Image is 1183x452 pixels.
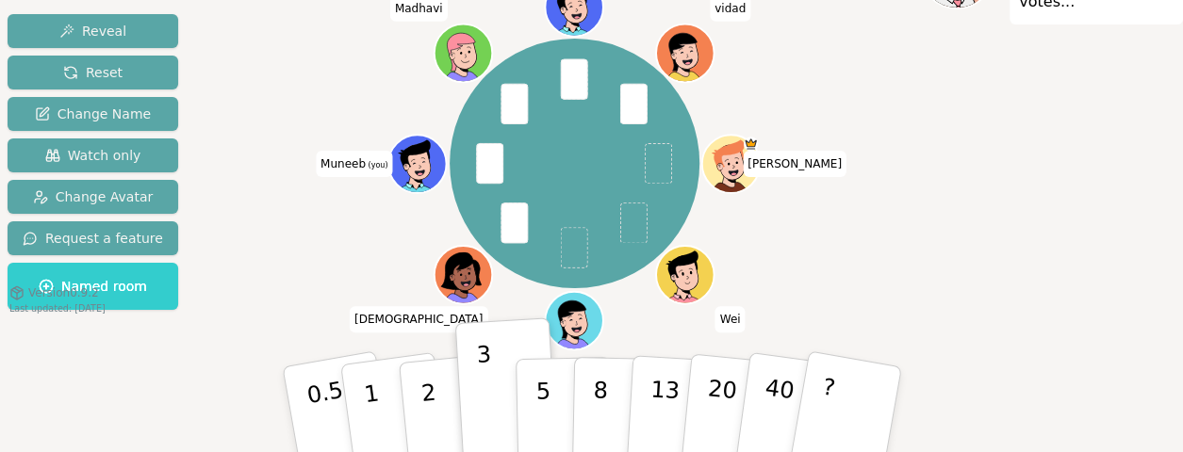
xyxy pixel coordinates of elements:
button: Change Avatar [8,180,178,214]
span: Sarah is the host [744,137,758,151]
span: Reset [63,63,123,82]
button: Reveal [8,14,178,48]
span: Last updated: [DATE] [9,303,106,314]
span: Version 0.9.2 [28,285,99,300]
button: Reset [8,56,178,89]
button: Named room [8,263,178,310]
button: Watch only [8,138,178,172]
button: Click to change your avatar [390,137,445,191]
span: Reveal [59,22,126,40]
span: Click to change your name [743,151,846,177]
span: Watch only [45,146,141,165]
span: Click to change your name [715,306,746,332]
span: (you) [366,161,388,169]
span: Click to change your name [350,306,487,332]
span: Named room [39,277,147,296]
button: Request a feature [8,221,178,255]
p: 3 [475,341,496,444]
button: Change Name [8,97,178,131]
button: Version0.9.2 [9,285,99,300]
span: Request a feature [23,229,163,248]
span: Change Name [35,105,151,123]
span: Click to change your name [316,151,392,177]
span: Change Avatar [33,187,154,206]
